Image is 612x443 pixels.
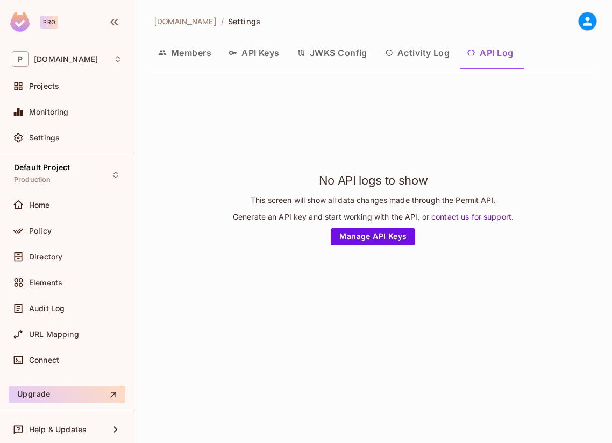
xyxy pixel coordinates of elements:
span: Elements [29,278,62,287]
span: [DOMAIN_NAME] [154,16,217,26]
img: SReyMgAAAABJRU5ErkJggg== [10,12,30,32]
p: Generate an API key and start working with the API, or [233,212,514,222]
span: Settings [228,16,260,26]
button: API Keys [220,39,288,66]
p: This screen will show all data changes made through the Permit API. [251,195,496,205]
li: / [221,16,224,26]
h1: No API logs to show [319,172,428,188]
a: contact us for support. [429,212,514,221]
button: Members [150,39,220,66]
span: Default Project [14,163,70,172]
span: Settings [29,133,60,142]
div: Pro [40,16,58,29]
span: Production [14,175,51,184]
span: Help & Updates [29,425,87,434]
span: URL Mapping [29,330,79,339]
span: P [12,51,29,67]
span: Audit Log [29,304,65,313]
span: Monitoring [29,108,69,116]
button: Activity Log [376,39,459,66]
span: Home [29,201,50,209]
span: Projects [29,82,59,90]
span: Connect [29,356,59,364]
button: API Log [458,39,522,66]
button: Upgrade [9,386,125,403]
span: Policy [29,227,52,235]
span: Workspace: permit.io [34,55,98,64]
button: JWKS Config [288,39,376,66]
span: Directory [29,252,62,261]
a: Manage API Keys [331,228,415,245]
